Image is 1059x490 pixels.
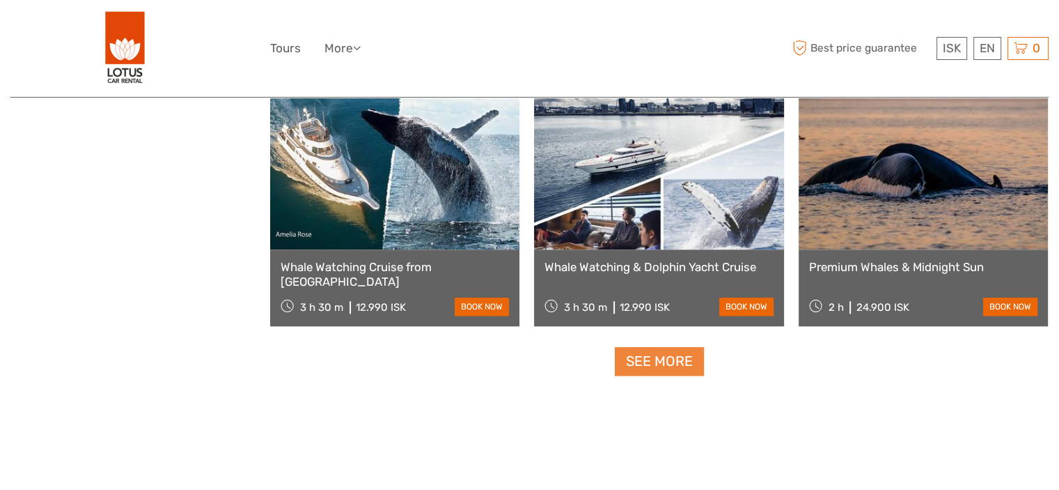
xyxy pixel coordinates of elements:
div: 24.900 ISK [856,301,909,314]
a: book now [719,298,774,316]
a: More [324,38,361,59]
div: EN [973,37,1001,60]
a: book now [455,298,509,316]
a: See more [615,347,704,376]
span: 3 h 30 m [564,301,607,314]
a: book now [983,298,1037,316]
span: 3 h 30 m [300,301,343,314]
span: Best price guarantee [789,37,933,60]
span: 0 [1030,41,1042,55]
a: Premium Whales & Midnight Sun [809,260,1037,274]
div: 12.990 ISK [356,301,406,314]
a: Whale Watching & Dolphin Yacht Cruise [544,260,773,274]
button: Open LiveChat chat widget [160,22,177,38]
span: ISK [943,41,961,55]
a: Whale Watching Cruise from [GEOGRAPHIC_DATA] [281,260,509,289]
a: Tours [270,38,301,59]
span: 2 h [828,301,843,314]
p: We're away right now. Please check back later! [19,24,157,36]
div: 12.990 ISK [620,301,670,314]
img: 443-e2bd2384-01f0-477a-b1bf-f993e7f52e7d_logo_big.png [105,10,146,86]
